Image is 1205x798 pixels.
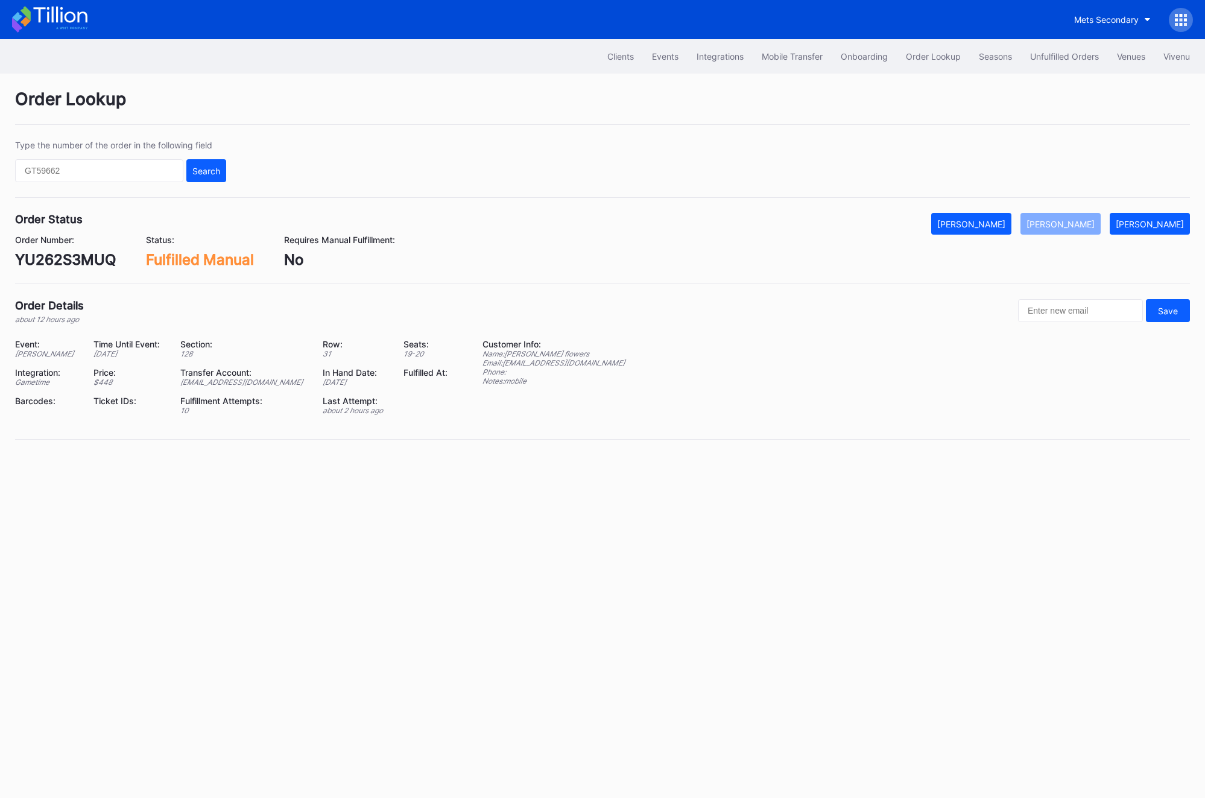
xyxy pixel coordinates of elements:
[652,51,678,62] div: Events
[1108,45,1154,68] button: Venues
[284,251,395,268] div: No
[832,45,897,68] button: Onboarding
[15,213,83,226] div: Order Status
[403,339,452,349] div: Seats:
[15,367,78,378] div: Integration:
[186,159,226,182] button: Search
[146,235,254,245] div: Status:
[482,376,625,385] div: Notes: mobile
[643,45,688,68] button: Events
[15,299,84,312] div: Order Details
[180,396,308,406] div: Fulfillment Attempts:
[1163,51,1190,62] div: Vivenu
[1026,219,1095,229] div: [PERSON_NAME]
[93,378,165,387] div: $ 448
[15,349,78,358] div: [PERSON_NAME]
[762,51,823,62] div: Mobile Transfer
[1065,8,1160,31] button: Mets Secondary
[323,378,388,387] div: [DATE]
[1020,213,1101,235] button: [PERSON_NAME]
[323,406,388,415] div: about 2 hours ago
[180,367,308,378] div: Transfer Account:
[323,339,388,349] div: Row:
[1018,299,1143,322] input: Enter new email
[937,219,1005,229] div: [PERSON_NAME]
[970,45,1021,68] button: Seasons
[979,51,1012,62] div: Seasons
[93,396,165,406] div: Ticket IDs:
[1110,213,1190,235] button: [PERSON_NAME]
[1116,219,1184,229] div: [PERSON_NAME]
[15,378,78,387] div: Gametime
[323,367,388,378] div: In Hand Date:
[15,140,226,150] div: Type the number of the order in the following field
[482,358,625,367] div: Email: [EMAIL_ADDRESS][DOMAIN_NAME]
[841,51,888,62] div: Onboarding
[1117,51,1145,62] div: Venues
[1030,51,1099,62] div: Unfulfilled Orders
[607,51,634,62] div: Clients
[15,159,183,182] input: GT59662
[180,339,308,349] div: Section:
[1021,45,1108,68] button: Unfulfilled Orders
[323,396,388,406] div: Last Attempt:
[15,89,1190,125] div: Order Lookup
[688,45,753,68] button: Integrations
[753,45,832,68] button: Mobile Transfer
[897,45,970,68] button: Order Lookup
[482,367,625,376] div: Phone:
[697,51,744,62] div: Integrations
[93,349,165,358] div: [DATE]
[1154,45,1199,68] button: Vivenu
[15,396,78,406] div: Barcodes:
[15,315,84,324] div: about 12 hours ago
[146,251,254,268] div: Fulfilled Manual
[323,349,388,358] div: 31
[180,406,308,415] div: 10
[403,367,452,378] div: Fulfilled At:
[15,339,78,349] div: Event:
[15,235,116,245] div: Order Number:
[906,51,961,62] div: Order Lookup
[284,235,395,245] div: Requires Manual Fulfillment:
[192,166,220,176] div: Search
[15,251,116,268] div: YU262S3MUQ
[931,213,1011,235] button: [PERSON_NAME]
[93,339,165,349] div: Time Until Event:
[1074,14,1139,25] div: Mets Secondary
[1146,299,1190,322] button: Save
[598,45,643,68] button: Clients
[93,367,165,378] div: Price:
[180,378,308,387] div: [EMAIL_ADDRESS][DOMAIN_NAME]
[482,339,625,349] div: Customer Info:
[403,349,452,358] div: 19 - 20
[1158,306,1178,316] div: Save
[482,349,625,358] div: Name: [PERSON_NAME] flowers
[180,349,308,358] div: 128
